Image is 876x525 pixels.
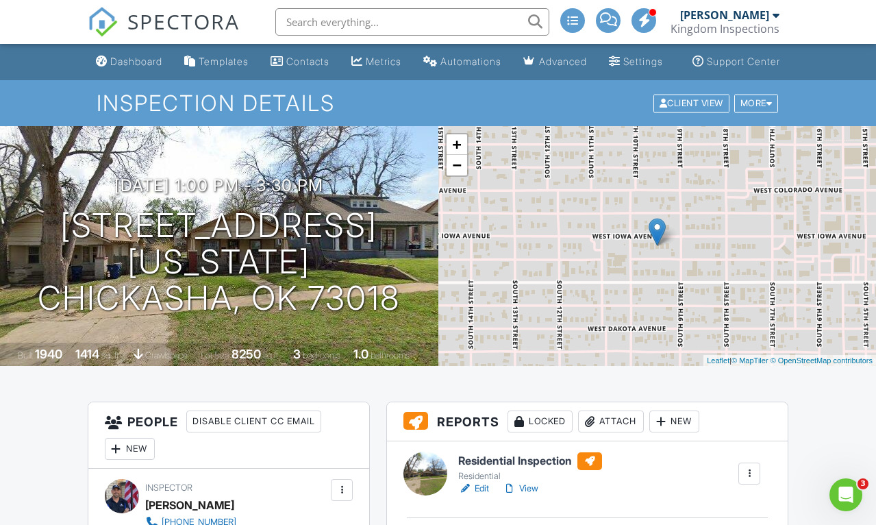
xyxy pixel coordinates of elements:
a: View [503,482,538,496]
a: Templates [179,49,254,75]
div: New [105,438,155,460]
span: bathrooms [371,350,410,361]
a: Zoom out [447,155,467,175]
a: Leaflet [707,356,729,365]
div: Automations [440,56,501,67]
h1: [STREET_ADDRESS][US_STATE] Chickasha, OK 73018 [22,208,416,316]
a: Advanced [518,49,592,75]
a: Dashboard [90,49,168,75]
div: Contacts [286,56,329,67]
span: crawlspace [145,350,188,361]
span: sq.ft. [263,350,280,361]
div: Settings [623,56,663,67]
a: Support Center [687,49,786,75]
span: Inspector [145,483,192,493]
input: Search everything... [275,8,549,36]
div: Kingdom Inspections [671,22,779,36]
iframe: Intercom live chat [829,478,862,511]
a: © MapTiler [731,356,768,365]
span: sq. ft. [101,350,121,361]
div: | [703,355,876,367]
div: 3 [293,347,301,361]
a: Settings [603,49,668,75]
h6: Residential Inspection [458,452,602,470]
h3: Reports [387,402,788,441]
a: © OpenStreetMap contributors [771,356,873,365]
a: Zoom in [447,134,467,155]
div: [PERSON_NAME] [680,8,769,22]
div: 1.0 [353,347,368,361]
a: Metrics [346,49,407,75]
a: Contacts [265,49,335,75]
div: Dashboard [110,56,162,67]
div: [PERSON_NAME] [145,495,234,515]
div: Disable Client CC Email [186,411,321,432]
div: Advanced [539,56,587,67]
h3: [DATE] 1:00 pm - 3:30 pm [114,176,323,195]
div: Client View [653,94,729,112]
img: The Best Home Inspection Software - Spectora [88,7,118,37]
span: Lot Size [201,350,229,361]
div: 1940 [35,347,62,361]
h1: Inspection Details [97,91,780,115]
div: 8250 [231,347,261,361]
span: 3 [858,478,868,489]
div: New [649,411,699,432]
span: bedrooms [303,350,340,361]
h3: People [88,402,369,469]
a: Client View [652,97,733,108]
div: Residential [458,471,602,482]
div: 1414 [75,347,99,361]
div: Locked [508,411,573,432]
div: Attach [578,411,644,432]
div: More [734,94,779,112]
div: Templates [199,56,249,67]
div: Support Center [707,56,780,67]
div: Metrics [366,56,401,67]
span: Built [18,350,33,361]
a: Automations (Advanced) [418,49,507,75]
span: SPECTORA [127,7,240,36]
a: Residential Inspection Residential [458,452,602,483]
a: Edit [458,482,489,496]
a: SPECTORA [88,19,240,47]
